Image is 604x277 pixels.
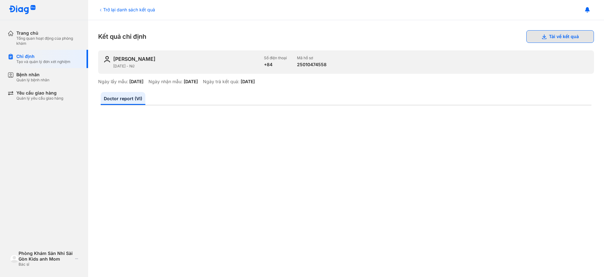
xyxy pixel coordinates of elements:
[264,55,287,61] div: Số điện thoại
[526,30,594,43] button: Tải về kết quả
[241,79,255,84] div: [DATE]
[16,90,63,96] div: Yêu cầu giao hàng
[16,36,81,46] div: Tổng quan hoạt động của phòng khám
[297,62,327,67] div: 25010474558
[98,30,594,43] div: Kết quả chỉ định
[16,54,70,59] div: Chỉ định
[297,55,327,61] div: Mã hồ sơ
[264,62,287,67] div: +84
[10,255,19,263] img: logo
[103,55,111,63] img: user-icon
[203,79,239,84] div: Ngày trả kết quả:
[16,96,63,101] div: Quản lý yêu cầu giao hàng
[98,6,155,13] div: Trở lại danh sách kết quả
[98,79,128,84] div: Ngày lấy mẫu:
[16,59,70,64] div: Tạo và quản lý đơn xét nghiệm
[101,92,145,105] a: Doctor report (VI)
[148,79,182,84] div: Ngày nhận mẫu:
[16,30,81,36] div: Trang chủ
[16,72,49,78] div: Bệnh nhân
[9,5,36,15] img: logo
[16,78,49,83] div: Quản lý bệnh nhân
[113,55,155,62] div: [PERSON_NAME]
[129,79,143,84] div: [DATE]
[184,79,198,84] div: [DATE]
[19,251,73,262] div: Phòng Khám Sản Nhi Sài Gòn Kids anh Mom
[19,262,73,267] div: Bác sĩ
[113,64,259,69] div: [DATE] - Nữ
